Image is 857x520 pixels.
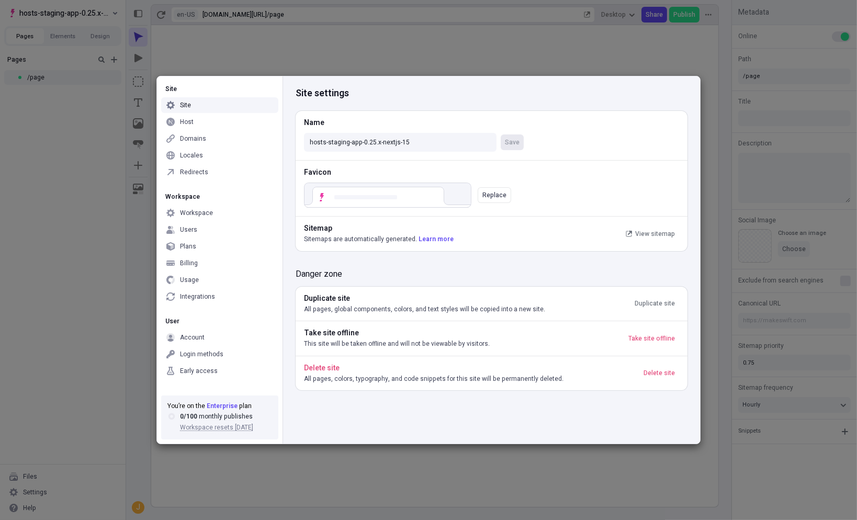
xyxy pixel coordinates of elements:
span: Enterprise [207,401,238,411]
button: Take site offline [624,331,679,346]
span: monthly publishes [199,412,253,421]
div: Login methods [180,350,223,358]
button: Name [501,134,524,150]
div: Redirects [180,168,208,176]
div: Early access [180,367,218,375]
div: Site settings [296,76,687,111]
div: Integrations [180,292,215,301]
div: Favicon [304,167,679,178]
span: View sitemap [635,230,675,238]
button: Duplicate site [630,296,679,311]
div: Site [180,101,191,109]
div: You’re on the plan [167,402,272,410]
a: Learn more [419,234,454,244]
div: Users [180,225,197,234]
button: Delete site [639,365,679,381]
div: All pages, global components, colors, and text styles will be copied into a new site. [304,304,630,315]
span: Workspace resets [DATE] [180,423,253,432]
div: Billing [180,259,198,267]
div: Workspace [180,209,213,217]
div: Take site offline [304,327,624,339]
div: Delete site [304,363,639,374]
span: Take site offline [628,334,675,343]
div: Sitemap [304,223,622,234]
div: User [161,317,278,325]
button: View sitemap [622,226,679,242]
div: All pages, colors, typography, and code snippets for this site will be permanently deleted. [304,374,639,385]
div: This site will be taken offline and will not be viewable by visitors. [304,339,624,349]
div: Replace [482,191,506,199]
div: Sitemaps are automatically generated. [304,234,622,245]
div: Danger zone [296,264,687,280]
span: Delete site [644,369,675,377]
div: Site [161,85,278,93]
span: Save [505,138,520,146]
div: Name [304,117,524,129]
div: Host [180,118,194,126]
div: Locales [180,151,203,160]
button: Replace [478,187,511,203]
div: Duplicate site [304,293,630,304]
div: Workspace [161,193,278,201]
div: Plans [180,242,196,251]
div: Account [180,333,205,342]
span: 0 / 100 [180,412,197,421]
div: Domains [180,134,206,143]
input: NameSave [304,133,497,152]
span: Duplicate site [635,299,675,308]
div: Usage [180,276,199,284]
